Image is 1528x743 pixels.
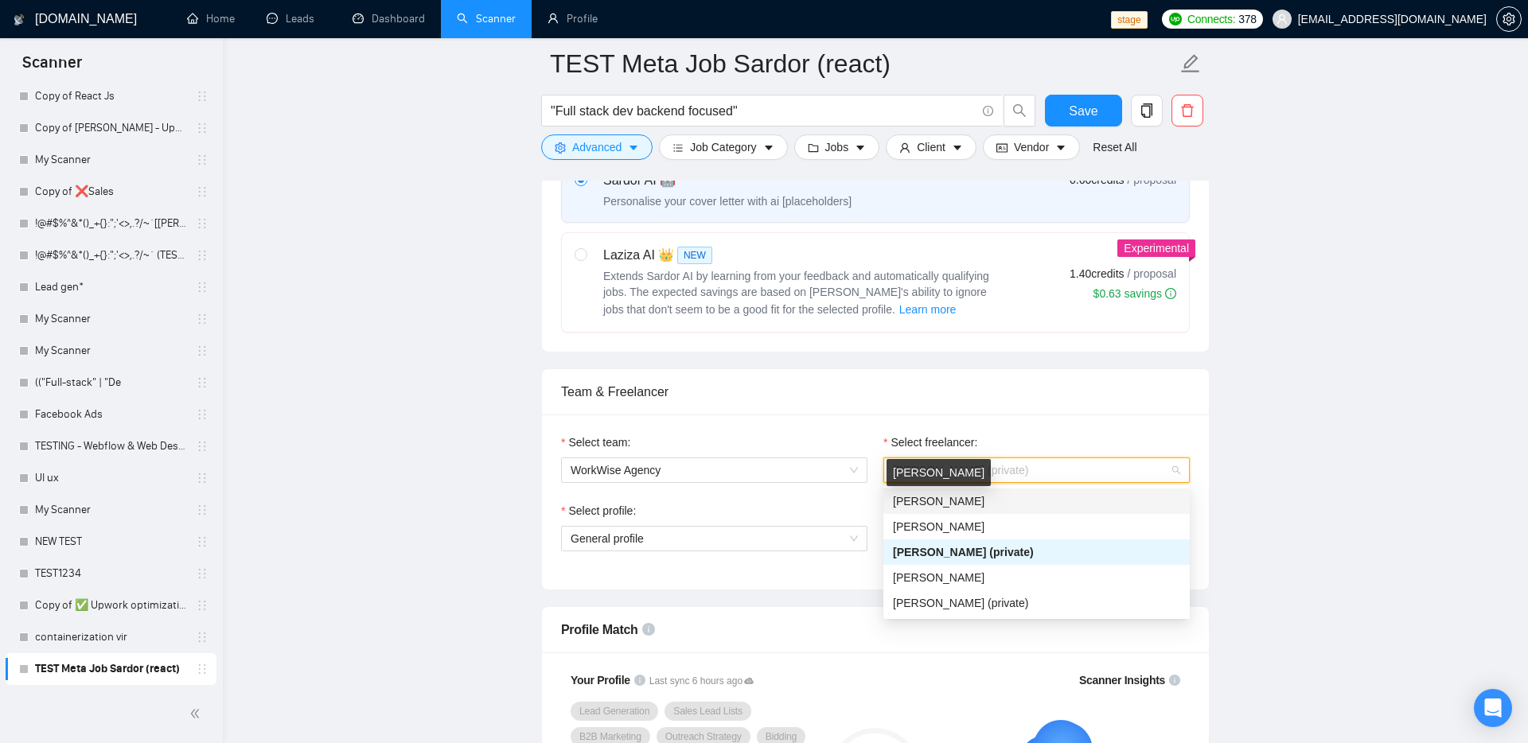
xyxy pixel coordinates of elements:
[1238,10,1256,28] span: 378
[1128,266,1176,282] span: / proposal
[1474,689,1512,727] div: Open Intercom Messenger
[766,730,797,743] span: Bidding
[628,142,639,154] span: caret-down
[548,12,598,25] a: userProfile
[887,459,991,486] div: [PERSON_NAME]
[1496,13,1522,25] a: setting
[917,138,945,156] span: Client
[196,440,209,453] span: holder
[1172,103,1203,118] span: delete
[196,504,209,516] span: holder
[642,623,655,636] span: info-circle
[571,458,858,482] span: WorkWise Agency
[1169,675,1180,686] span: info-circle
[35,176,186,208] a: Copy of ❌Sales
[353,12,425,25] a: dashboardDashboard
[196,217,209,230] span: holder
[572,138,622,156] span: Advanced
[1171,95,1203,126] button: delete
[550,44,1177,84] input: Scanner name...
[35,239,186,271] a: !@#$%^&*()_+{}:";'<>,.?/~` (TEST Meta Job) [Laziza] [PERSON_NAME] - Lead
[1093,138,1136,156] a: Reset All
[189,706,205,722] span: double-left
[893,597,1028,609] span: [PERSON_NAME] (private)
[196,90,209,103] span: holder
[196,535,209,548] span: holder
[196,281,209,294] span: holder
[35,208,186,239] a: !@#$%^&*()_+{}:";'<>,.?/~`[[PERSON_NAME]] [PERSON_NAME] - Upwork Bidder
[541,134,653,160] button: settingAdvancedcaret-down
[883,434,977,451] label: Select freelancer:
[808,142,819,154] span: folder
[561,623,638,636] span: Profile Match
[10,51,95,84] span: Scanner
[196,344,209,357] span: holder
[196,313,209,325] span: holder
[196,185,209,198] span: holder
[825,138,849,156] span: Jobs
[187,12,235,25] a: homeHome
[35,144,186,176] a: My Scanner
[35,430,186,462] a: TESTING - Webflow & Web Designer
[1277,14,1288,25] span: user
[35,589,186,621] a: Copy of ✅ Upwork optimization profile
[1496,6,1522,32] button: setting
[196,376,209,389] span: holder
[763,142,774,154] span: caret-down
[1111,11,1147,29] span: stage
[634,675,645,686] span: info-circle
[571,674,630,687] span: Your Profile
[1045,95,1122,126] button: Save
[893,571,984,584] span: [PERSON_NAME]
[1079,675,1165,686] span: Scanner Insights
[568,502,636,519] span: Select profile:
[1132,103,1162,118] span: copy
[1169,13,1182,25] img: upwork-logo.png
[551,101,976,121] input: Search Freelance Jobs...
[665,730,742,743] span: Outreach Strategy
[983,106,993,116] span: info-circle
[1055,142,1066,154] span: caret-down
[1093,286,1176,301] div: $0.63 savings
[996,142,1008,154] span: idcard
[1070,265,1124,282] span: 1.40 credits
[952,142,963,154] span: caret-down
[1497,13,1521,25] span: setting
[457,12,516,25] a: searchScanner
[196,663,209,675] span: holder
[893,495,984,508] span: [PERSON_NAME]
[1180,53,1201,74] span: edit
[196,631,209,644] span: holder
[196,122,209,134] span: holder
[555,142,566,154] span: setting
[196,599,209,612] span: holder
[35,399,186,430] a: Facebook Ads
[658,246,674,265] span: 👑
[196,472,209,484] span: holder
[35,271,186,303] a: Lead gen*
[690,138,756,156] span: Job Category
[35,621,186,653] a: containerization vir
[35,653,186,685] a: TEST Meta Job Sardor (react)
[899,142,910,154] span: user
[35,335,186,367] a: My Scanner
[1069,101,1097,121] span: Save
[579,730,641,743] span: B2B Marketing
[267,12,321,25] a: messageLeads
[649,674,754,689] span: Last sync 6 hours ago
[571,527,858,550] span: General profile
[35,80,186,112] a: Copy of React Js
[579,705,649,718] span: Lead Generation
[1014,138,1049,156] span: Vendor
[794,134,880,160] button: folderJobscaret-down
[1124,242,1189,255] span: Experimental
[1004,103,1035,118] span: search
[672,142,684,154] span: bars
[983,134,1080,160] button: idcardVendorcaret-down
[893,520,984,533] span: [PERSON_NAME]
[35,526,186,558] a: NEW TEST
[1165,288,1176,299] span: info-circle
[603,246,1001,265] div: Laziza AI
[898,300,957,319] button: Laziza AI NEWExtends Sardor AI by learning from your feedback and automatically qualifying jobs. ...
[561,434,630,451] label: Select team:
